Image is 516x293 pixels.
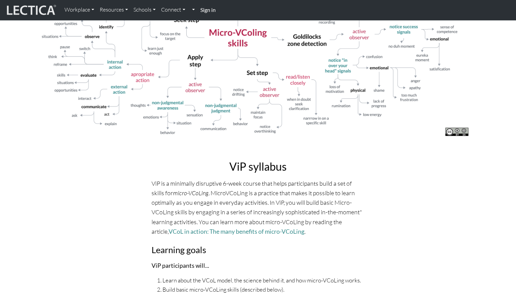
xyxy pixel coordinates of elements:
i: micro-VCoLing [173,189,209,197]
img: lecticalive [5,4,56,17]
strong: ViP participants will... [152,262,209,269]
h2: ViP syllabus [152,160,364,173]
p: ViP is a minimally disruptive 6-week course that helps participants build a set of skills for . M... [152,179,364,236]
a: Connect [158,3,188,17]
a: Workplace [62,3,97,17]
a: Sign in [198,3,218,17]
a: Resources [97,3,131,17]
a: Schools [131,3,158,17]
li: Learn about the VCoL model, the science behind it, and how micro-VCoLing works. [162,276,364,285]
h3: Learning goals [152,245,364,255]
strong: Sign in [200,6,216,13]
a: VCoL in action: The many benefits of micro-VCoLing [169,228,304,235]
